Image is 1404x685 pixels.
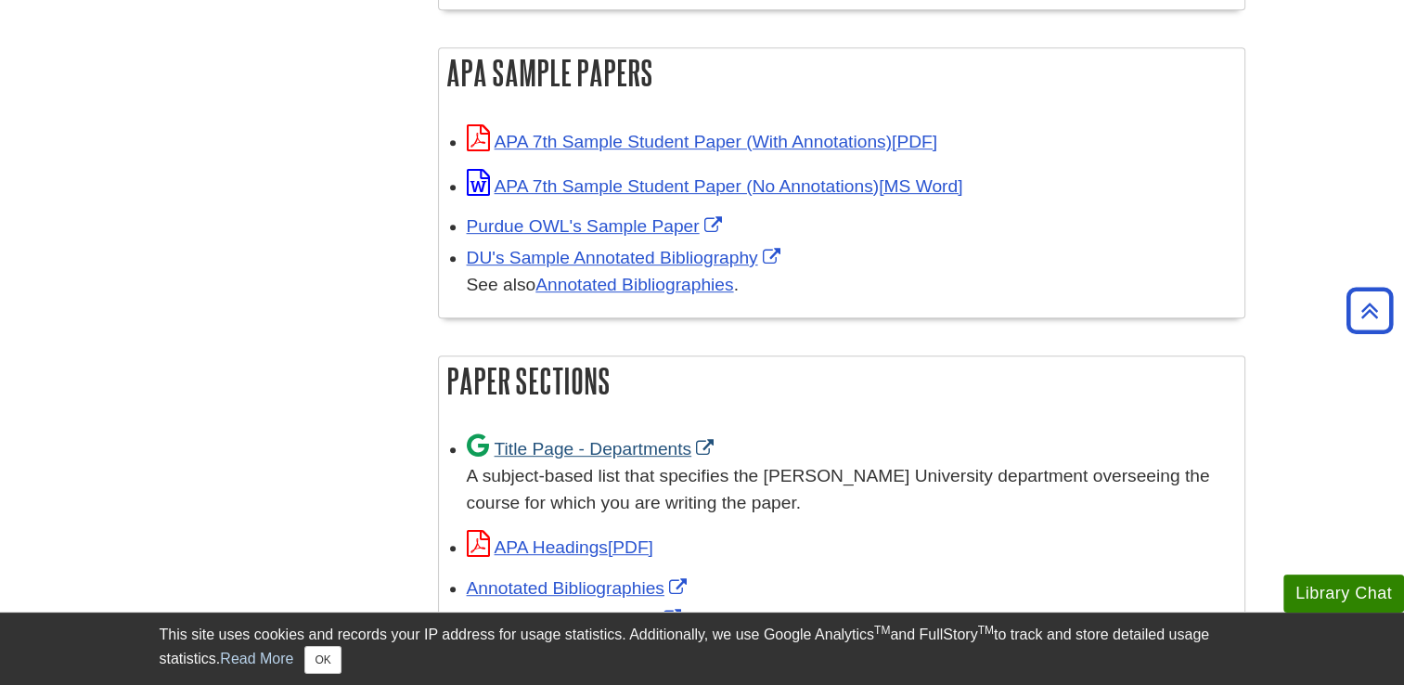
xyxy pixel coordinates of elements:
a: Link opens in new window [467,439,719,459]
a: Link opens in new window [467,609,687,628]
div: A subject-based list that specifies the [PERSON_NAME] University department overseeing the course... [467,463,1235,517]
a: Read More [220,651,293,666]
a: Link opens in new window [467,216,727,236]
a: Link opens in new window [467,248,785,267]
a: Back to Top [1340,298,1399,323]
a: Link opens in new window [467,537,653,557]
sup: TM [978,624,994,637]
sup: TM [874,624,890,637]
button: Library Chat [1283,575,1404,613]
a: Link opens in new window [467,578,691,598]
div: See also . [467,272,1235,299]
a: Link opens in new window [467,176,963,196]
button: Close [304,646,341,674]
div: This site uses cookies and records your IP address for usage statistics. Additionally, we use Goo... [160,624,1245,674]
a: Link opens in new window [467,132,937,151]
a: Annotated Bibliographies [535,275,733,294]
h2: Paper Sections [439,356,1244,406]
h2: APA Sample Papers [439,48,1244,97]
